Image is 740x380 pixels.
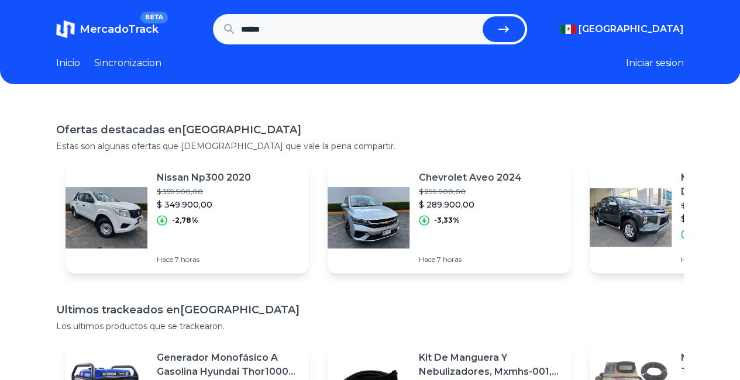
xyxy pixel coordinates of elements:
span: [GEOGRAPHIC_DATA] [579,22,684,36]
p: $ 349.900,00 [157,199,251,210]
span: MercadoTrack [80,23,159,36]
p: Hace 7 horas [157,255,251,264]
img: Mexico [560,25,576,34]
a: Inicio [56,56,80,70]
p: -3,33% [434,216,460,225]
p: $ 299.900,00 [419,187,522,196]
button: Iniciar sesion [626,56,684,70]
p: Hace 7 horas [419,255,522,264]
img: Featured image [328,177,409,258]
p: $ 359.900,00 [157,187,251,196]
span: BETA [140,12,168,23]
h1: Ofertas destacadas en [GEOGRAPHIC_DATA] [56,122,684,138]
p: Chevrolet Aveo 2024 [419,171,522,185]
p: Kit De Manguera Y Nebulizadores, Mxmhs-001, 6m, 6 Tees, 8 Bo [419,351,562,379]
a: MercadoTrackBETA [56,20,159,39]
h1: Ultimos trackeados en [GEOGRAPHIC_DATA] [56,302,684,318]
img: Featured image [66,177,147,258]
p: Estas son algunas ofertas que [DEMOGRAPHIC_DATA] que vale la pena compartir. [56,140,684,152]
img: MercadoTrack [56,20,75,39]
p: $ 289.900,00 [419,199,522,210]
img: Featured image [590,177,672,258]
p: Los ultimos productos que se trackearon. [56,320,684,332]
button: [GEOGRAPHIC_DATA] [560,22,684,36]
a: Sincronizacion [94,56,161,70]
a: Featured imageNissan Np300 2020$ 359.900,00$ 349.900,00-2,78%Hace 7 horas [66,161,309,274]
p: -2,78% [172,216,198,225]
a: Featured imageChevrolet Aveo 2024$ 299.900,00$ 289.900,00-3,33%Hace 7 horas [328,161,571,274]
p: Generador Monofásico A Gasolina Hyundai Thor10000 P 11.5 Kw [157,351,300,379]
p: Nissan Np300 2020 [157,171,251,185]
